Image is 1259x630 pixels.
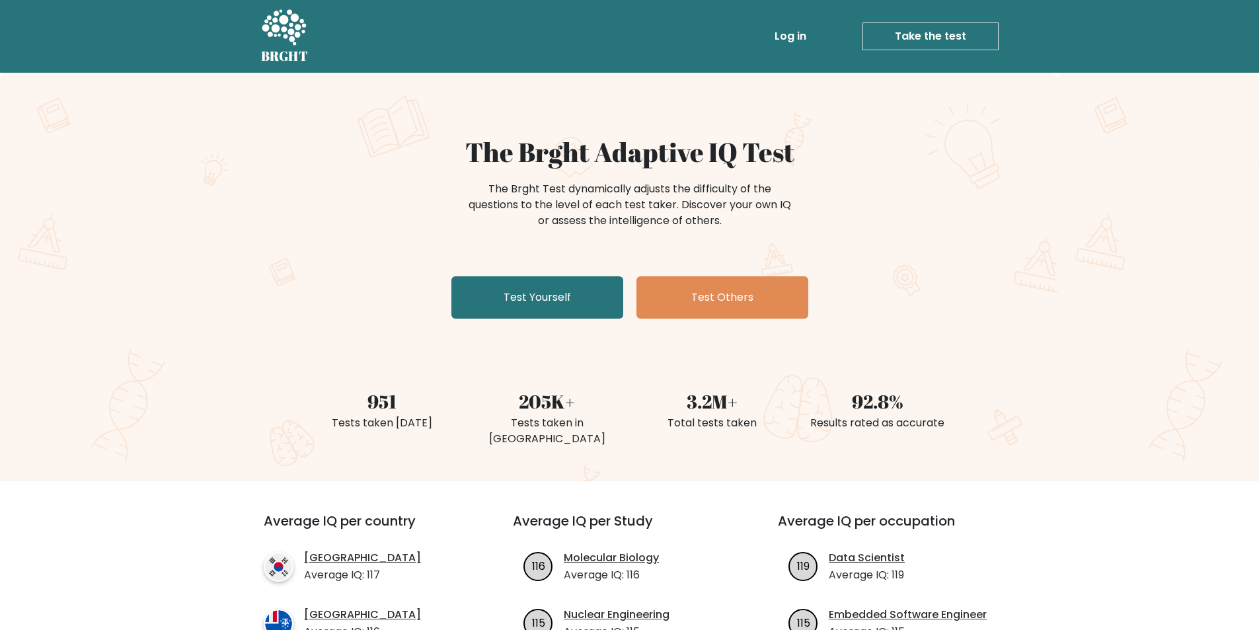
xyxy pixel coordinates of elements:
[473,415,622,447] div: Tests taken in [GEOGRAPHIC_DATA]
[829,567,905,583] p: Average IQ: 119
[564,550,659,566] a: Molecular Biology
[778,513,1011,545] h3: Average IQ per occupation
[797,558,810,573] text: 119
[261,5,309,67] a: BRGHT
[304,567,421,583] p: Average IQ: 117
[564,607,669,623] a: Nuclear Engineering
[473,387,622,415] div: 205K+
[829,550,905,566] a: Data Scientist
[513,513,746,545] h3: Average IQ per Study
[465,181,795,229] div: The Brght Test dynamically adjusts the difficulty of the questions to the level of each test take...
[769,23,812,50] a: Log in
[829,607,987,623] a: Embedded Software Engineer
[638,415,787,431] div: Total tests taken
[451,276,623,319] a: Test Yourself
[862,22,999,50] a: Take the test
[307,387,457,415] div: 951
[307,136,952,168] h1: The Brght Adaptive IQ Test
[797,615,810,630] text: 115
[304,550,421,566] a: [GEOGRAPHIC_DATA]
[636,276,808,319] a: Test Others
[307,415,457,431] div: Tests taken [DATE]
[264,552,293,582] img: country
[532,558,545,573] text: 116
[261,48,309,64] h5: BRGHT
[803,415,952,431] div: Results rated as accurate
[264,513,465,545] h3: Average IQ per country
[803,387,952,415] div: 92.8%
[638,387,787,415] div: 3.2M+
[564,567,659,583] p: Average IQ: 116
[532,615,545,630] text: 115
[304,607,421,623] a: [GEOGRAPHIC_DATA]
